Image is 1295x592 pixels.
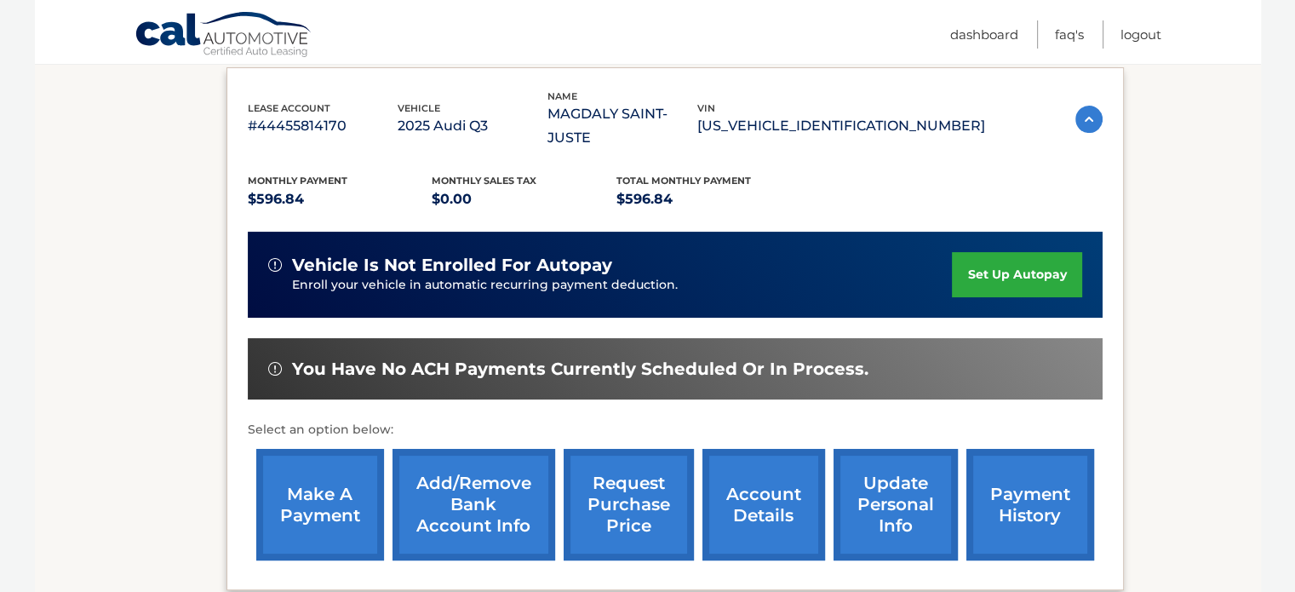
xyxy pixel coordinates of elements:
p: #44455814170 [248,114,398,138]
span: vehicle [398,102,440,114]
p: Enroll your vehicle in automatic recurring payment deduction. [292,276,953,295]
p: $0.00 [432,187,616,211]
span: You have no ACH payments currently scheduled or in process. [292,359,868,380]
a: request purchase price [564,449,694,560]
a: set up autopay [952,252,1081,297]
p: 2025 Audi Q3 [398,114,547,138]
a: Dashboard [950,20,1018,49]
span: Monthly sales Tax [432,175,536,187]
span: name [547,90,577,102]
span: Monthly Payment [248,175,347,187]
p: Select an option below: [248,420,1103,440]
span: vin [697,102,715,114]
a: make a payment [256,449,384,560]
a: Cal Automotive [135,11,313,60]
span: vehicle is not enrolled for autopay [292,255,612,276]
img: alert-white.svg [268,362,282,376]
p: $596.84 [616,187,801,211]
p: [US_VEHICLE_IDENTIFICATION_NUMBER] [697,114,985,138]
a: payment history [966,449,1094,560]
a: account details [702,449,825,560]
p: $596.84 [248,187,433,211]
img: alert-white.svg [268,258,282,272]
a: Add/Remove bank account info [393,449,555,560]
span: Total Monthly Payment [616,175,751,187]
p: MAGDALY SAINT-JUSTE [547,102,697,150]
a: Logout [1120,20,1161,49]
span: lease account [248,102,330,114]
img: accordion-active.svg [1075,106,1103,133]
a: FAQ's [1055,20,1084,49]
a: update personal info [834,449,958,560]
